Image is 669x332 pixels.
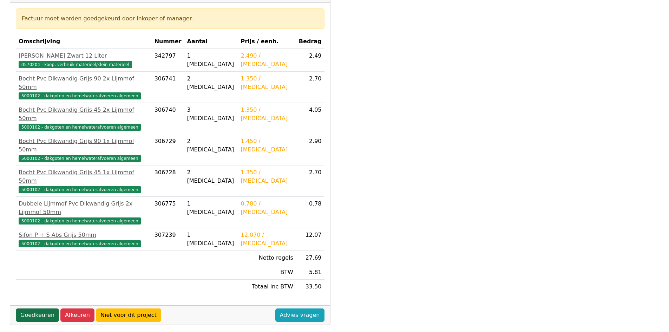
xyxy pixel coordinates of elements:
td: 306741 [152,72,184,103]
div: 0.780 / [MEDICAL_DATA] [241,200,293,216]
div: Bocht Pvc Dikwandig Grijs 90 2x Lijmmof 50mm [19,74,149,91]
div: 1 [MEDICAL_DATA] [187,52,235,69]
a: Goedkeuren [16,308,59,322]
a: Dubbele Lijmmof Pvc Dikwandig Grijs 2x Lijmmof 50mm5000102 - dakgoten en hemelwaterafvoeren algemeen [19,200,149,225]
td: BTW [238,265,296,280]
div: Dubbele Lijmmof Pvc Dikwandig Grijs 2x Lijmmof 50mm [19,200,149,216]
td: 306775 [152,197,184,228]
td: 306729 [152,134,184,165]
div: Factuur moet worden goedgekeurd door inkoper of manager. [22,14,319,23]
span: 0570204 - koop, verbruik materieel/klein materieel [19,61,132,68]
td: 306740 [152,103,184,134]
a: Sifon P + S Abs Grijs 50mm5000102 - dakgoten en hemelwaterafvoeren algemeen [19,231,149,248]
div: Sifon P + S Abs Grijs 50mm [19,231,149,239]
a: Bocht Pvc Dikwandig Grijs 45 1x Lijmmof 50mm5000102 - dakgoten en hemelwaterafvoeren algemeen [19,168,149,194]
a: Afkeuren [60,308,94,322]
div: 1.350 / [MEDICAL_DATA] [241,74,293,91]
th: Omschrijving [16,34,152,49]
div: 2 [MEDICAL_DATA] [187,137,235,154]
th: Bedrag [296,34,324,49]
div: [PERSON_NAME] Zwart 12 Liter [19,52,149,60]
div: 12.070 / [MEDICAL_DATA] [241,231,293,248]
span: 5000102 - dakgoten en hemelwaterafvoeren algemeen [19,124,141,131]
span: 5000102 - dakgoten en hemelwaterafvoeren algemeen [19,92,141,99]
td: 2.70 [296,165,324,197]
span: 5000102 - dakgoten en hemelwaterafvoeren algemeen [19,155,141,162]
td: 2.70 [296,72,324,103]
div: 1.350 / [MEDICAL_DATA] [241,168,293,185]
td: 4.05 [296,103,324,134]
div: 1 [MEDICAL_DATA] [187,200,235,216]
div: 2.490 / [MEDICAL_DATA] [241,52,293,69]
td: 27.69 [296,251,324,265]
td: Netto regels [238,251,296,265]
th: Nummer [152,34,184,49]
td: 2.49 [296,49,324,72]
td: 33.50 [296,280,324,294]
td: 2.90 [296,134,324,165]
div: Bocht Pvc Dikwandig Grijs 45 2x Lijmmof 50mm [19,106,149,123]
div: 1.350 / [MEDICAL_DATA] [241,106,293,123]
td: 0.78 [296,197,324,228]
div: Bocht Pvc Dikwandig Grijs 45 1x Lijmmof 50mm [19,168,149,185]
a: Bocht Pvc Dikwandig Grijs 45 2x Lijmmof 50mm5000102 - dakgoten en hemelwaterafvoeren algemeen [19,106,149,131]
td: 5.81 [296,265,324,280]
div: Bocht Pvc Dikwandig Grijs 90 1x Lijmmof 50mm [19,137,149,154]
th: Prijs / eenh. [238,34,296,49]
th: Aantal [184,34,238,49]
a: Bocht Pvc Dikwandig Grijs 90 2x Lijmmof 50mm5000102 - dakgoten en hemelwaterafvoeren algemeen [19,74,149,100]
a: Niet voor dit project [96,308,161,322]
td: 306728 [152,165,184,197]
a: [PERSON_NAME] Zwart 12 Liter0570204 - koop, verbruik materieel/klein materieel [19,52,149,69]
td: 12.07 [296,228,324,251]
div: 2 [MEDICAL_DATA] [187,74,235,91]
div: 1.450 / [MEDICAL_DATA] [241,137,293,154]
td: 307239 [152,228,184,251]
a: Advies vragen [275,308,324,322]
div: 1 [MEDICAL_DATA] [187,231,235,248]
td: 342797 [152,49,184,72]
span: 5000102 - dakgoten en hemelwaterafvoeren algemeen [19,240,141,247]
div: 3 [MEDICAL_DATA] [187,106,235,123]
div: 2 [MEDICAL_DATA] [187,168,235,185]
a: Bocht Pvc Dikwandig Grijs 90 1x Lijmmof 50mm5000102 - dakgoten en hemelwaterafvoeren algemeen [19,137,149,162]
span: 5000102 - dakgoten en hemelwaterafvoeren algemeen [19,186,141,193]
td: Totaal inc BTW [238,280,296,294]
span: 5000102 - dakgoten en hemelwaterafvoeren algemeen [19,217,141,224]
